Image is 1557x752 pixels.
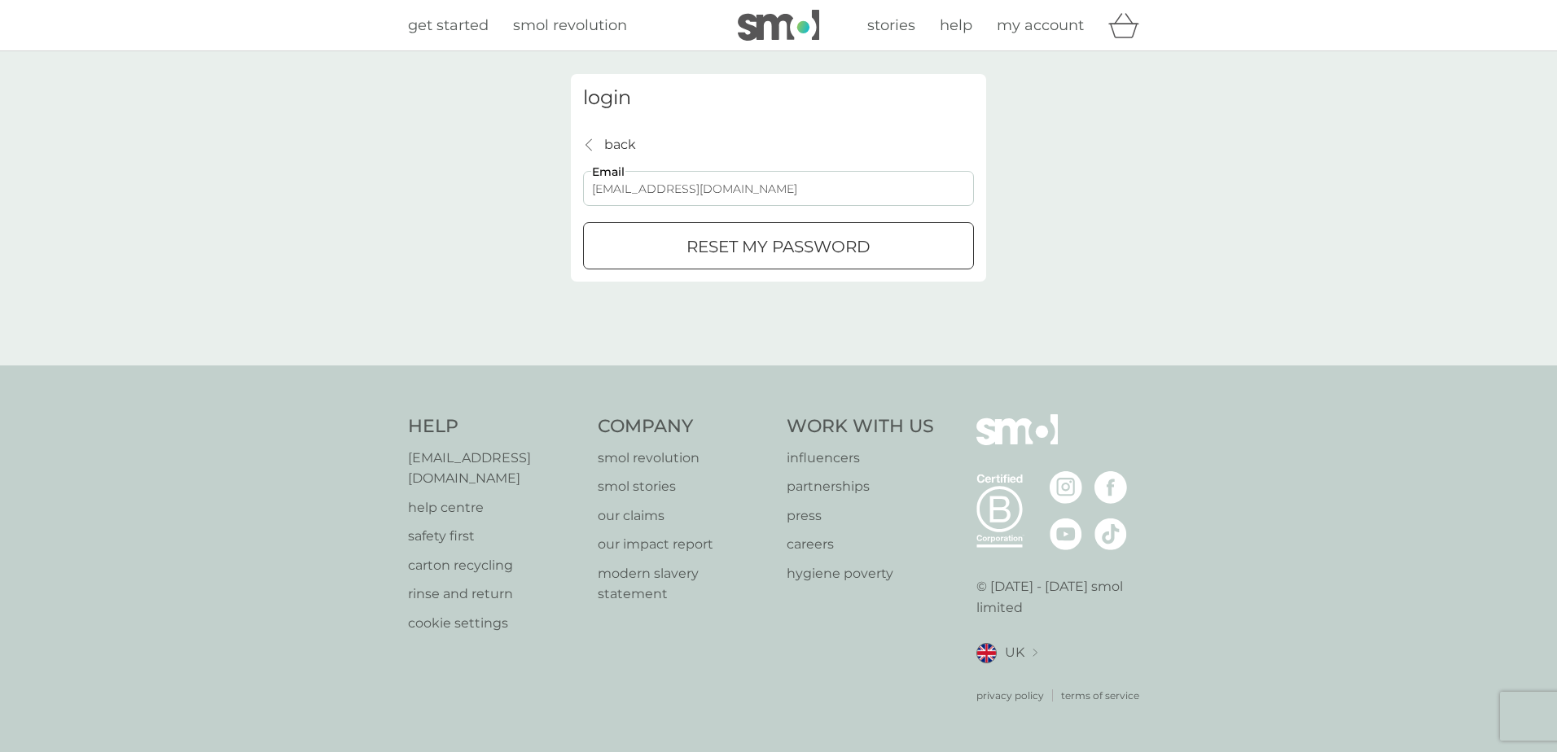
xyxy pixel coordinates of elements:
a: help [940,14,972,37]
div: basket [1108,9,1149,42]
a: [EMAIL_ADDRESS][DOMAIN_NAME] [408,448,581,489]
span: stories [867,16,915,34]
a: rinse and return [408,584,581,605]
img: select a new location [1033,649,1037,658]
a: partnerships [787,476,934,497]
a: careers [787,534,934,555]
a: hygiene poverty [787,563,934,584]
a: terms of service [1061,688,1139,703]
a: smol stories [598,476,771,497]
span: help [940,16,972,34]
p: © [DATE] - [DATE] smol limited [976,576,1150,618]
h4: Company [598,414,771,439]
img: smol [738,10,819,41]
img: smol [976,414,1058,470]
a: help centre [408,497,581,518]
span: my account [997,16,1084,34]
img: visit the smol Youtube page [1050,518,1082,550]
p: reset my password [686,234,871,260]
h4: Work With Us [787,414,934,439]
h4: Help [408,414,581,439]
a: get started [408,14,489,37]
a: smol revolution [513,14,627,37]
img: visit the smol Instagram page [1050,471,1082,504]
span: get started [408,16,489,34]
button: reset my password [583,222,974,269]
a: carton recycling [408,555,581,576]
span: UK [1005,642,1024,663]
a: our impact report [598,534,771,555]
a: smol revolution [598,448,771,469]
img: UK flag [976,643,997,663]
a: cookie settings [408,613,581,634]
p: back [604,134,636,155]
a: safety first [408,526,581,547]
a: modern slavery statement [598,563,771,605]
span: smol revolution [513,16,627,34]
h3: login [583,86,974,110]
a: privacy policy [976,688,1044,703]
a: stories [867,14,915,37]
a: influencers [787,448,934,469]
a: our claims [598,505,771,527]
img: visit the smol Tiktok page [1094,518,1127,550]
img: visit the smol Facebook page [1094,471,1127,504]
a: press [787,505,934,527]
a: my account [997,14,1084,37]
